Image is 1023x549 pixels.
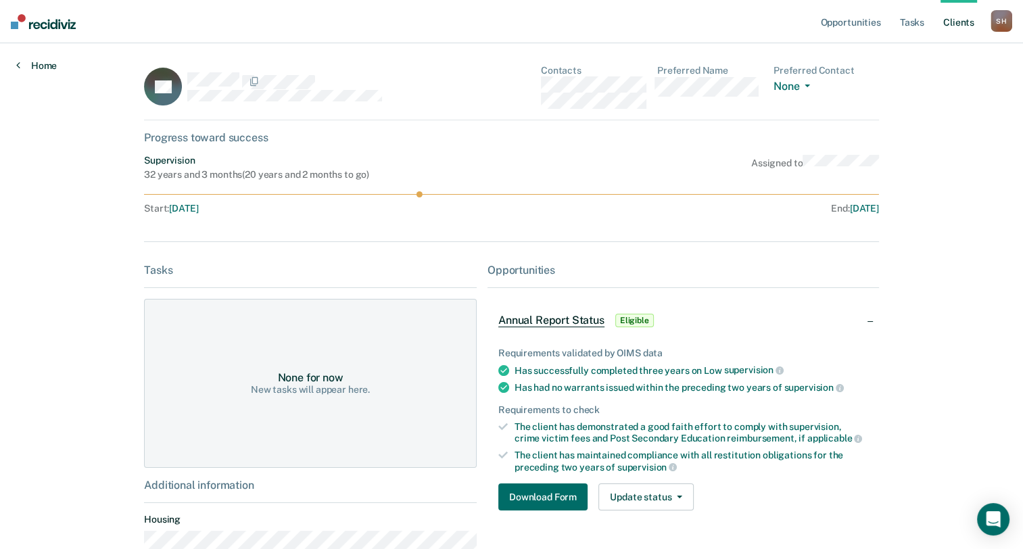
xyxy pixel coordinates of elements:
button: SH [991,10,1012,32]
div: Requirements validated by OIMS data [498,348,868,359]
div: None for now [277,371,343,384]
div: Has successfully completed three years on Low [515,364,868,377]
div: Has had no warrants issued within the preceding two years of [515,381,868,393]
div: New tasks will appear here. [251,384,370,396]
div: Opportunities [487,264,879,277]
div: Assigned to [751,155,879,181]
div: Tasks [144,264,477,277]
button: Download Form [498,483,588,510]
div: Start : [144,203,512,214]
span: [DATE] [169,203,198,214]
div: Requirements to check [498,404,868,416]
div: The client has demonstrated a good faith effort to comply with supervision, crime victim fees and... [515,421,868,444]
a: Home [16,59,57,72]
dt: Preferred Contact [774,65,879,76]
span: supervision [784,382,843,393]
span: applicable [807,433,862,444]
div: The client has maintained compliance with all restitution obligations for the preceding two years of [515,450,868,473]
div: Annual Report StatusEligible [487,299,879,342]
dt: Contacts [541,65,646,76]
span: supervision [724,364,784,375]
div: Additional information [144,479,477,492]
dt: Preferred Name [657,65,763,76]
div: Open Intercom Messenger [977,503,1009,535]
dt: Housing [144,514,477,525]
span: supervision [617,462,677,473]
div: S H [991,10,1012,32]
img: Recidiviz [11,14,76,29]
button: None [774,80,815,95]
span: [DATE] [850,203,879,214]
span: Eligible [615,314,654,327]
a: Navigate to form link [498,483,593,510]
div: Progress toward success [144,131,879,144]
button: Update status [598,483,694,510]
div: Supervision [144,155,369,166]
div: End : [517,203,879,214]
div: 32 years and 3 months ( 20 years and 2 months to go ) [144,169,369,181]
span: Annual Report Status [498,314,604,327]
